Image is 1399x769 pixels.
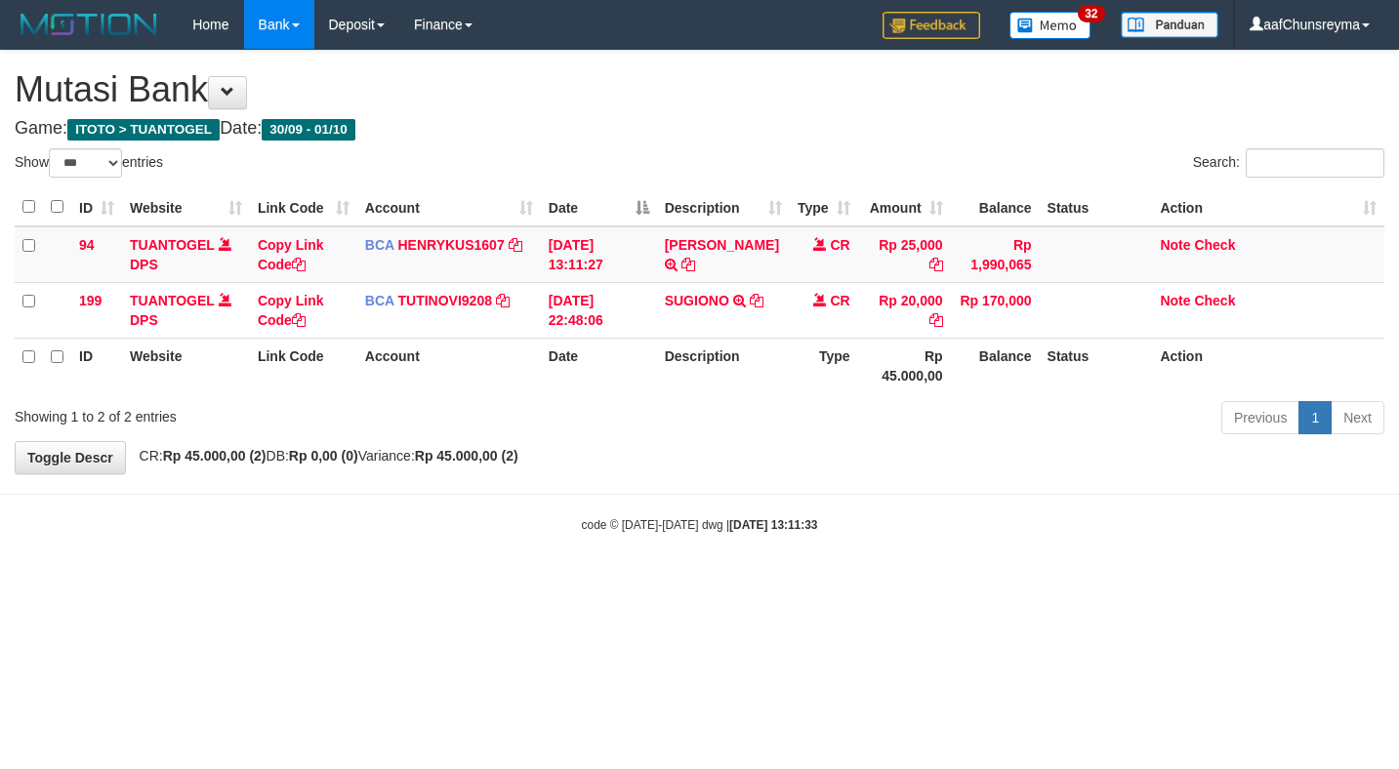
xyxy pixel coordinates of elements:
[15,441,126,474] a: Toggle Descr
[79,237,95,253] span: 94
[49,148,122,178] select: Showentries
[509,237,522,253] a: Copy HENRYKUS1607 to clipboard
[1040,188,1153,226] th: Status
[951,226,1040,283] td: Rp 1,990,065
[929,257,943,272] a: Copy Rp 25,000 to clipboard
[122,188,250,226] th: Website: activate to sort column ascending
[250,338,357,393] th: Link Code
[883,12,980,39] img: Feedback.jpg
[262,119,355,141] span: 30/09 - 01/10
[365,293,394,308] span: BCA
[830,237,849,253] span: CR
[1121,12,1218,38] img: panduan.png
[289,448,358,464] strong: Rp 0,00 (0)
[357,338,541,393] th: Account
[15,148,163,178] label: Show entries
[15,399,568,426] div: Showing 1 to 2 of 2 entries
[582,518,818,532] small: code © [DATE]-[DATE] dwg |
[665,237,779,253] a: [PERSON_NAME]
[1009,12,1091,39] img: Button%20Memo.svg
[15,70,1384,109] h1: Mutasi Bank
[1152,338,1384,393] th: Action
[71,188,122,226] th: ID: activate to sort column ascending
[681,257,695,272] a: Copy ABDUL SALAM to clipboard
[122,338,250,393] th: Website
[1221,401,1299,434] a: Previous
[951,188,1040,226] th: Balance
[1160,237,1190,253] a: Note
[657,188,790,226] th: Description: activate to sort column ascending
[130,237,215,253] a: TUANTOGEL
[415,448,518,464] strong: Rp 45.000,00 (2)
[1194,237,1235,253] a: Check
[858,282,951,338] td: Rp 20,000
[1040,338,1153,393] th: Status
[929,312,943,328] a: Copy Rp 20,000 to clipboard
[258,293,324,328] a: Copy Link Code
[665,293,729,308] a: SUGIONO
[15,119,1384,139] h4: Game: Date:
[951,338,1040,393] th: Balance
[67,119,220,141] span: ITOTO > TUANTOGEL
[1152,188,1384,226] th: Action: activate to sort column ascending
[365,237,394,253] span: BCA
[1246,148,1384,178] input: Search:
[15,10,163,39] img: MOTION_logo.png
[398,237,505,253] a: HENRYKUS1607
[258,237,324,272] a: Copy Link Code
[1331,401,1384,434] a: Next
[1160,293,1190,308] a: Note
[496,293,510,308] a: Copy TUTINOVI9208 to clipboard
[71,338,122,393] th: ID
[830,293,849,308] span: CR
[163,448,267,464] strong: Rp 45.000,00 (2)
[541,282,657,338] td: [DATE] 22:48:06
[541,188,657,226] th: Date: activate to sort column descending
[122,282,250,338] td: DPS
[858,338,951,393] th: Rp 45.000,00
[657,338,790,393] th: Description
[398,293,492,308] a: TUTINOVI9208
[1078,5,1104,22] span: 32
[750,293,763,308] a: Copy SUGIONO to clipboard
[130,448,518,464] span: CR: DB: Variance:
[951,282,1040,338] td: Rp 170,000
[858,226,951,283] td: Rp 25,000
[790,338,858,393] th: Type
[790,188,858,226] th: Type: activate to sort column ascending
[130,293,215,308] a: TUANTOGEL
[1194,293,1235,308] a: Check
[357,188,541,226] th: Account: activate to sort column ascending
[1193,148,1384,178] label: Search:
[541,338,657,393] th: Date
[122,226,250,283] td: DPS
[541,226,657,283] td: [DATE] 13:11:27
[79,293,102,308] span: 199
[858,188,951,226] th: Amount: activate to sort column ascending
[250,188,357,226] th: Link Code: activate to sort column ascending
[1298,401,1332,434] a: 1
[729,518,817,532] strong: [DATE] 13:11:33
